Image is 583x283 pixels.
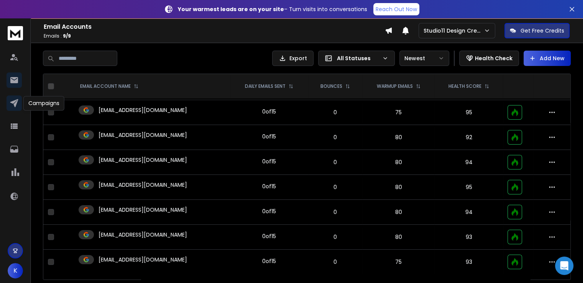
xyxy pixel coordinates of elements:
[99,106,187,114] p: [EMAIL_ADDRESS][DOMAIN_NAME]
[178,5,367,13] p: – Turn visits into conversations
[262,133,276,140] div: 0 of 15
[262,108,276,115] div: 0 of 15
[337,54,379,62] p: All Statuses
[399,51,449,66] button: Newest
[262,207,276,215] div: 0 of 15
[262,183,276,190] div: 0 of 15
[362,125,435,150] td: 80
[504,23,570,38] button: Get Free Credits
[262,257,276,265] div: 0 of 15
[362,150,435,175] td: 80
[245,83,286,89] p: DAILY EMAILS SENT
[435,200,503,225] td: 94
[377,83,413,89] p: WARMUP EMAILS
[313,258,358,266] p: 0
[8,263,23,278] button: K
[555,257,573,275] div: Open Intercom Messenger
[80,83,138,89] div: EMAIL ACCOUNT NAME
[44,22,385,31] h1: Email Accounts
[362,250,435,275] td: 75
[99,181,187,189] p: [EMAIL_ADDRESS][DOMAIN_NAME]
[362,225,435,250] td: 80
[362,200,435,225] td: 80
[424,27,484,35] p: Studio11 Design Creative
[313,109,358,116] p: 0
[23,96,64,110] div: Campaigns
[435,175,503,200] td: 95
[63,33,71,39] span: 9 / 9
[272,51,314,66] button: Export
[362,100,435,125] td: 75
[44,33,385,39] p: Emails :
[313,183,358,191] p: 0
[320,83,342,89] p: BOUNCES
[262,158,276,165] div: 0 of 15
[313,133,358,141] p: 0
[313,158,358,166] p: 0
[362,175,435,200] td: 80
[313,233,358,241] p: 0
[435,150,503,175] td: 94
[448,83,481,89] p: HEALTH SCORE
[99,231,187,239] p: [EMAIL_ADDRESS][DOMAIN_NAME]
[521,27,564,35] p: Get Free Credits
[99,206,187,214] p: [EMAIL_ADDRESS][DOMAIN_NAME]
[524,51,571,66] button: Add New
[99,156,187,164] p: [EMAIL_ADDRESS][DOMAIN_NAME]
[435,100,503,125] td: 95
[459,51,519,66] button: Health Check
[376,5,417,13] p: Reach Out Now
[8,26,23,40] img: logo
[435,250,503,275] td: 93
[99,131,187,139] p: [EMAIL_ADDRESS][DOMAIN_NAME]
[99,256,187,263] p: [EMAIL_ADDRESS][DOMAIN_NAME]
[373,3,419,15] a: Reach Out Now
[178,5,284,13] strong: Your warmest leads are on your site
[475,54,512,62] p: Health Check
[313,208,358,216] p: 0
[435,225,503,250] td: 93
[435,125,503,150] td: 92
[262,232,276,240] div: 0 of 15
